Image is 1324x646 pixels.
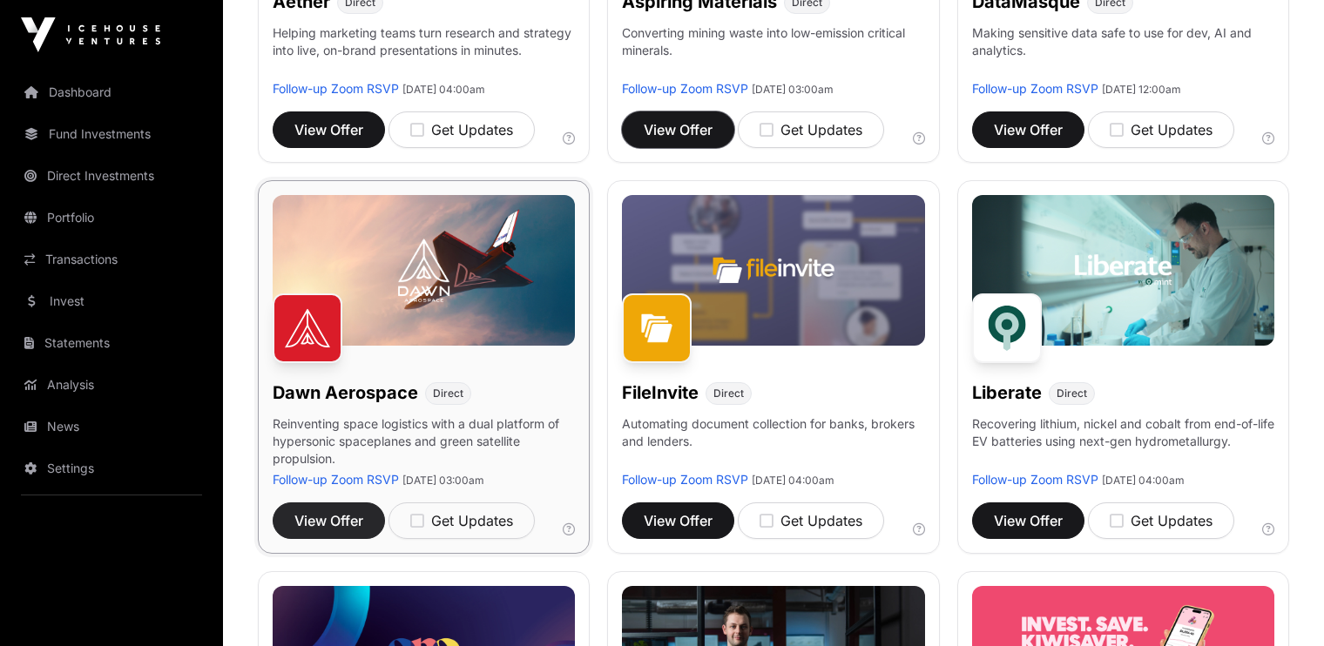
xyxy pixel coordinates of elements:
[273,195,575,347] img: Dawn-Banner.jpg
[972,111,1084,148] button: View Offer
[622,293,692,363] img: FileInvite
[752,83,834,96] span: [DATE] 03:00am
[402,474,484,487] span: [DATE] 03:00am
[994,510,1063,531] span: View Offer
[14,324,209,362] a: Statements
[644,119,713,140] span: View Offer
[14,115,209,153] a: Fund Investments
[972,415,1274,471] p: Recovering lithium, nickel and cobalt from end-of-life EV batteries using next-gen hydrometallurgy.
[14,240,209,279] a: Transactions
[972,472,1098,487] a: Follow-up Zoom RSVP
[972,502,1084,539] button: View Offer
[273,24,575,80] p: Helping marketing teams turn research and strategy into live, on-brand presentations in minutes.
[14,407,209,446] a: News
[273,111,385,148] button: View Offer
[622,111,734,148] button: View Offer
[273,502,385,539] button: View Offer
[273,380,418,405] h1: Dawn Aerospace
[410,119,513,140] div: Get Updates
[972,380,1042,405] h1: Liberate
[294,119,363,140] span: View Offer
[433,387,463,400] span: Direct
[994,119,1063,140] span: View Offer
[760,119,862,140] div: Get Updates
[1088,502,1234,539] button: Get Updates
[713,387,744,400] span: Direct
[622,380,699,405] h1: FileInvite
[273,293,342,363] img: Dawn Aerospace
[14,282,209,320] a: Invest
[294,510,363,531] span: View Offer
[622,81,748,96] a: Follow-up Zoom RSVP
[14,199,209,237] a: Portfolio
[1057,387,1087,400] span: Direct
[622,24,924,80] p: Converting mining waste into low-emission critical minerals.
[752,474,834,487] span: [DATE] 04:00am
[14,449,209,488] a: Settings
[273,472,399,487] a: Follow-up Zoom RSVP
[738,111,884,148] button: Get Updates
[14,366,209,404] a: Analysis
[1110,119,1213,140] div: Get Updates
[622,502,734,539] button: View Offer
[1102,474,1185,487] span: [DATE] 04:00am
[1237,562,1324,646] iframe: Chat Widget
[402,83,485,96] span: [DATE] 04:00am
[21,17,160,52] img: Icehouse Ventures Logo
[273,415,575,471] p: Reinventing space logistics with a dual platform of hypersonic spaceplanes and green satellite pr...
[622,195,924,347] img: File-Invite-Banner.jpg
[14,73,209,111] a: Dashboard
[972,195,1274,347] img: Liberate-Banner.jpg
[972,24,1274,80] p: Making sensitive data safe to use for dev, AI and analytics.
[273,81,399,96] a: Follow-up Zoom RSVP
[14,157,209,195] a: Direct Investments
[738,502,884,539] button: Get Updates
[622,415,924,471] p: Automating document collection for banks, brokers and lenders.
[1102,83,1181,96] span: [DATE] 12:00am
[1088,111,1234,148] button: Get Updates
[410,510,513,531] div: Get Updates
[622,472,748,487] a: Follow-up Zoom RSVP
[972,293,1042,363] img: Liberate
[760,510,862,531] div: Get Updates
[388,502,535,539] button: Get Updates
[972,81,1098,96] a: Follow-up Zoom RSVP
[644,510,713,531] span: View Offer
[388,111,535,148] button: Get Updates
[1110,510,1213,531] div: Get Updates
